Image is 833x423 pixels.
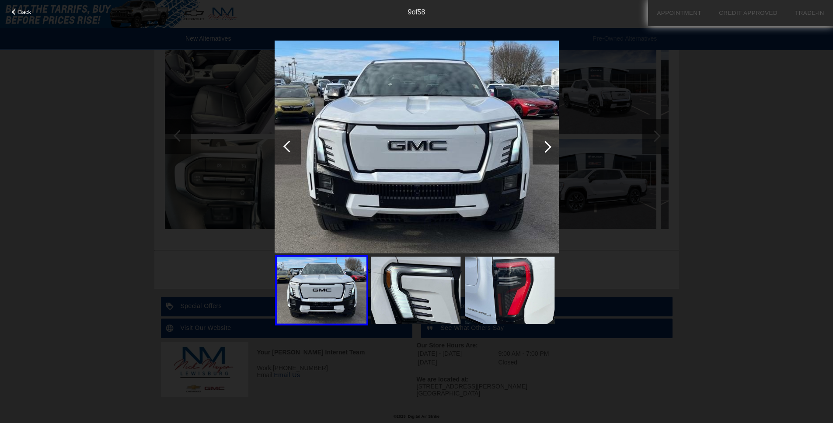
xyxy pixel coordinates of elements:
[18,9,31,15] span: Back
[275,40,559,253] img: 9.jpg
[657,10,701,16] a: Appointment
[418,8,425,16] span: 58
[408,8,411,16] span: 9
[795,10,824,16] a: Trade-In
[371,257,460,324] img: 10.jpg
[719,10,777,16] a: Credit Approved
[465,257,554,324] img: 11.jpg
